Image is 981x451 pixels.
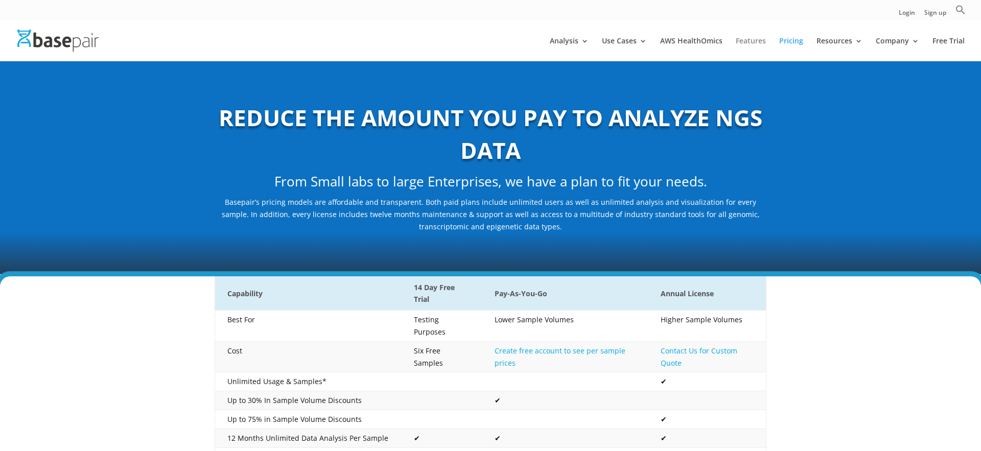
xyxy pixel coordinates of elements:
b: REDUCE THE AMOUNT YOU PAY TO ANALYZE NGS DATA [219,102,762,165]
img: Basepair [17,30,99,52]
svg: Search [955,5,966,15]
a: Login [899,10,915,20]
th: Capability [215,276,402,311]
a: Pricing [779,37,803,61]
td: Cost [215,341,402,372]
th: 14 Day Free Trial [402,276,482,311]
td: Six Free Samples [402,341,482,372]
td: ✔ [648,410,766,429]
td: 12 Months Unlimited Data Analysis Per Sample [215,429,402,447]
iframe: Drift Widget Chat Window [770,228,975,406]
td: Higher Sample Volumes [648,311,766,342]
th: Annual License [648,276,766,311]
th: Pay-As-You-Go [482,276,648,311]
a: Sign up [924,10,946,20]
td: Up to 30% In Sample Volume Discounts [215,391,402,410]
iframe: Drift Widget Chat Controller [930,400,969,439]
a: AWS HealthOmics [660,37,722,61]
td: ✔ [648,372,766,391]
a: Use Cases [602,37,647,61]
span: Basepair’s pricing models are affordable and transparent. Both paid plans include unlimited users... [222,197,760,231]
td: Unlimited Usage & Samples* [215,372,402,391]
a: Contact Us for Custom Quote [661,346,737,368]
td: Best For [215,311,402,342]
a: Create free account to see per sample prices [495,346,625,368]
a: Search Icon Link [955,5,966,20]
td: ✔ [482,429,648,447]
td: Up to 75% in Sample Volume Discounts [215,410,402,429]
a: Company [876,37,919,61]
td: ✔ [648,429,766,447]
a: Analysis [550,37,589,61]
a: Resources [816,37,862,61]
h2: From Small labs to large Enterprises, we have a plan to fit your needs. [215,172,766,197]
a: Features [736,37,766,61]
td: Lower Sample Volumes [482,311,648,342]
a: Free Trial [932,37,965,61]
td: Testing Purposes [402,311,482,342]
td: ✔ [402,429,482,447]
td: ✔ [482,391,648,410]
